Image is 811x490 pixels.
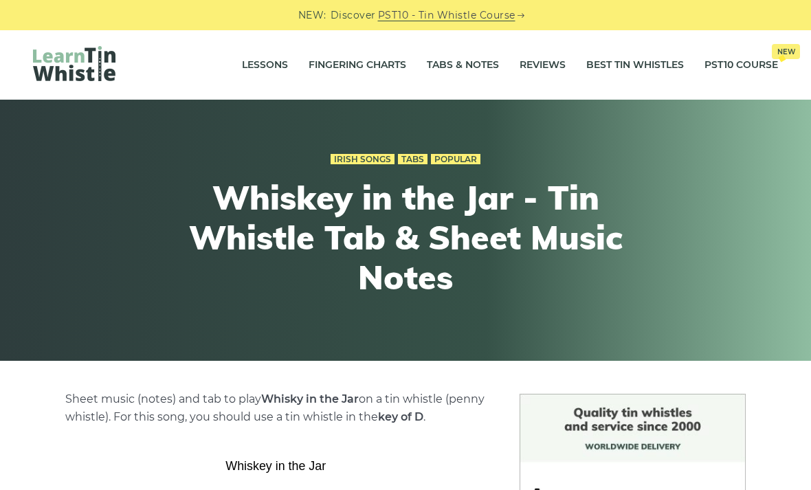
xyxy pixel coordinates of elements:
[65,390,486,426] p: Sheet music (notes) and tab to play on a tin whistle (penny whistle). For this song, you should u...
[153,178,658,297] h1: Whiskey in the Jar - Tin Whistle Tab & Sheet Music Notes
[704,48,778,82] a: PST10 CourseNew
[309,48,406,82] a: Fingering Charts
[261,392,359,405] strong: Whisky in the Jar
[398,154,427,165] a: Tabs
[427,48,499,82] a: Tabs & Notes
[520,48,566,82] a: Reviews
[431,154,480,165] a: Popular
[586,48,684,82] a: Best Tin Whistles
[33,46,115,81] img: LearnTinWhistle.com
[378,410,423,423] strong: key of D
[242,48,288,82] a: Lessons
[331,154,395,165] a: Irish Songs
[772,44,800,59] span: New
